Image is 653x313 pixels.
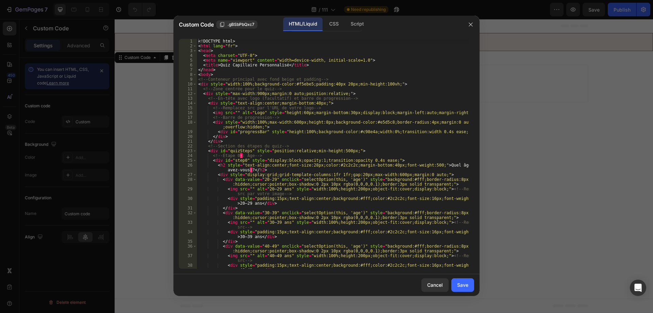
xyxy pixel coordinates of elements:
[421,278,449,292] button: Cancel
[9,35,37,42] div: Custom Code
[294,66,345,72] span: then drag & drop elements
[179,263,197,272] div: 38
[179,101,197,106] div: 14
[345,17,369,31] div: Script
[179,20,214,29] span: Custom Code
[179,63,197,67] div: 6
[179,177,197,187] div: 28
[179,106,197,110] div: 15
[179,230,197,239] div: 34
[179,44,197,48] div: 2
[179,91,197,96] div: 12
[283,17,322,31] div: HTML/Liquid
[193,66,239,72] span: inspired by CRO experts
[179,48,197,53] div: 3
[179,196,197,206] div: 30
[179,144,197,148] div: 22
[179,239,197,244] div: 35
[299,57,341,64] div: Add blank section
[179,115,197,120] div: 17
[179,58,197,63] div: 5
[179,67,197,72] div: 7
[179,163,197,172] div: 26
[179,72,197,77] div: 8
[249,66,285,72] span: from URL or image
[179,87,197,91] div: 11
[179,187,197,196] div: 29
[179,96,197,101] div: 13
[179,129,197,134] div: 19
[451,278,474,292] button: Save
[179,158,197,163] div: 25
[427,281,443,288] div: Cancel
[179,210,197,220] div: 32
[179,172,197,177] div: 27
[179,153,197,158] div: 24
[196,57,237,64] div: Choose templates
[179,120,197,129] div: 18
[179,139,197,144] div: 21
[179,253,197,263] div: 37
[179,134,197,139] div: 20
[179,82,197,87] div: 10
[228,21,254,28] span: .gBSbPbQxc7
[179,206,197,210] div: 31
[179,244,197,253] div: 36
[179,39,197,44] div: 1
[324,17,344,31] div: CSS
[179,148,197,153] div: 23
[216,20,257,29] button: .gBSbPbQxc7
[179,220,197,230] div: 33
[253,42,285,49] span: Add section
[179,110,197,115] div: 16
[249,57,285,64] div: Generate layout
[179,77,197,82] div: 9
[457,281,468,288] div: Save
[179,53,197,58] div: 4
[630,280,646,296] div: Open Intercom Messenger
